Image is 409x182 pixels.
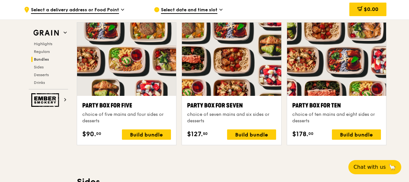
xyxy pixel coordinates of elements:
div: Build bundle [227,129,276,140]
button: Chat with us🦙 [348,160,401,174]
span: 00 [96,131,101,136]
span: 50 [203,131,208,136]
span: Highlights [34,42,52,46]
div: Build bundle [332,129,381,140]
img: Ember Smokery web logo [31,93,61,107]
div: Party Box for Five [82,101,171,110]
div: Party Box for Ten [292,101,381,110]
span: Select a delivery address or Food Point [31,7,119,14]
span: $178. [292,129,308,139]
img: Grain web logo [31,27,61,39]
span: Chat with us [354,163,386,171]
span: Drinks [34,80,45,85]
div: Build bundle [122,129,171,140]
span: Desserts [34,73,49,77]
div: Party Box for Seven [187,101,276,110]
span: Regulars [34,49,50,54]
span: Select date and time slot [161,7,217,14]
span: Sides [34,65,44,69]
span: $90. [82,129,96,139]
div: choice of ten mains and eight sides or desserts [292,111,381,124]
div: choice of seven mains and six sides or desserts [187,111,276,124]
span: 🦙 [388,163,396,171]
span: $0.00 [364,6,378,12]
span: $127. [187,129,203,139]
span: 00 [308,131,314,136]
div: choice of five mains and four sides or desserts [82,111,171,124]
span: Bundles [34,57,49,62]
